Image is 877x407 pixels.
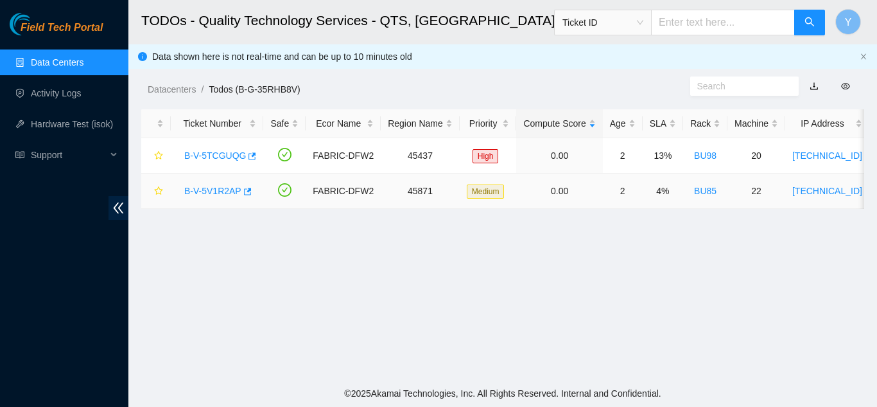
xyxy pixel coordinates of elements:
a: Hardware Test (isok) [31,119,113,129]
td: 45437 [381,138,460,174]
span: Field Tech Portal [21,22,103,34]
a: [TECHNICAL_ID] [792,150,862,161]
span: / [201,84,204,95]
a: BU98 [694,150,716,161]
span: Ticket ID [562,13,643,32]
a: B-V-5TCGUQG [184,150,246,161]
button: download [800,76,828,96]
a: Data Centers [31,57,83,68]
span: eye [841,82,850,91]
span: check-circle [278,148,291,161]
a: Datacenters [148,84,196,95]
img: Akamai Technologies [10,13,65,35]
span: High [473,149,499,163]
span: search [804,17,815,29]
span: read [15,150,24,159]
input: Search [697,79,782,93]
td: 0.00 [516,174,602,209]
span: Support [31,142,107,168]
button: star [148,181,164,201]
span: Medium [467,185,505,199]
span: Y [845,14,852,30]
span: check-circle [278,183,291,197]
span: close [860,53,867,60]
a: download [810,81,819,91]
span: star [154,186,163,197]
footer: © 2025 Akamai Technologies, Inc. All Rights Reserved. Internal and Confidential. [128,380,877,407]
td: 45871 [381,174,460,209]
a: Todos (B-G-35RHB8V) [209,84,300,95]
button: search [794,10,825,35]
a: Akamai TechnologiesField Tech Portal [10,23,103,40]
td: 13% [643,138,683,174]
input: Enter text here... [651,10,795,35]
button: Y [835,9,861,35]
button: star [148,145,164,166]
td: FABRIC-DFW2 [306,174,381,209]
td: 20 [727,138,785,174]
a: B-V-5V1R2AP [184,186,241,196]
td: 2 [603,138,643,174]
td: 0.00 [516,138,602,174]
td: 4% [643,174,683,209]
td: 2 [603,174,643,209]
a: Activity Logs [31,88,82,98]
a: [TECHNICAL_ID] [792,186,862,196]
a: BU85 [694,186,716,196]
td: 22 [727,174,785,209]
button: close [860,53,867,61]
span: double-left [109,196,128,220]
span: star [154,151,163,161]
td: FABRIC-DFW2 [306,138,381,174]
